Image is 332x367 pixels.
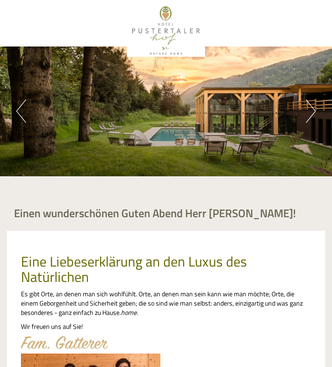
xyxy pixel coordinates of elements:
button: Next [306,100,316,123]
em: home. [121,307,138,317]
img: image [21,336,108,349]
p: Es gibt Orte, an denen man sich wohlfühlt. Orte, an denen man sein kann wie man möchte; Orte, die... [21,289,311,317]
button: Previous [16,100,26,123]
h1: Einen wunderschönen Guten Abend Herr [PERSON_NAME]! [14,207,296,219]
span: Eine Liebeserklärung an den Luxus des Natürlichen [21,251,247,287]
p: Wir freuen uns auf Sie! [21,322,311,331]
